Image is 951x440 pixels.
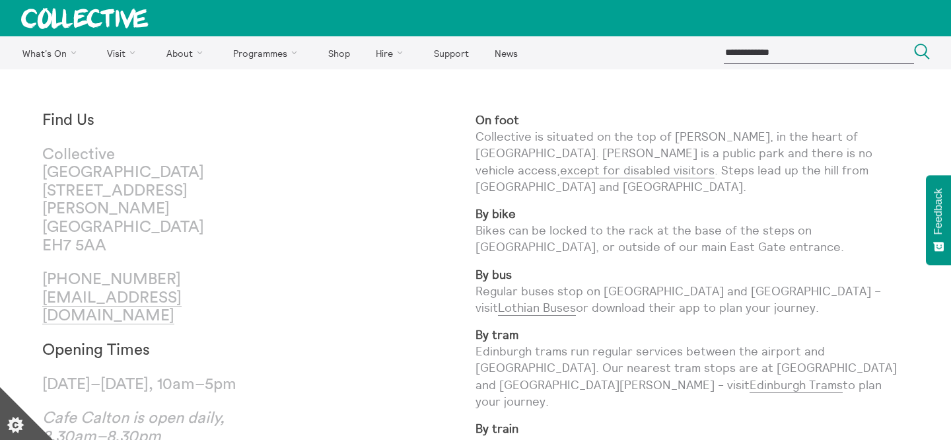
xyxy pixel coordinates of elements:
[933,188,944,235] span: Feedback
[155,36,219,69] a: About
[42,376,259,394] p: [DATE]–[DATE], 10am–5pm
[365,36,420,69] a: Hire
[11,36,93,69] a: What's On
[316,36,361,69] a: Shop
[422,36,480,69] a: Support
[42,271,259,326] p: [PHONE_NUMBER]
[96,36,153,69] a: Visit
[475,112,909,195] p: Collective is situated on the top of [PERSON_NAME], in the heart of [GEOGRAPHIC_DATA]. [PERSON_NA...
[498,300,576,316] a: Lothian Buses
[222,36,314,69] a: Programmes
[475,421,518,436] strong: By train
[483,36,529,69] a: News
[475,112,519,128] strong: On foot
[475,205,909,256] p: Bikes can be locked to the rack at the base of the steps on [GEOGRAPHIC_DATA], or outside of our ...
[750,377,843,393] a: Edinburgh Trams
[42,290,182,325] a: [EMAIL_ADDRESS][DOMAIN_NAME]
[475,266,909,316] p: Regular buses stop on [GEOGRAPHIC_DATA] and [GEOGRAPHIC_DATA] – visit or download their app to pl...
[42,146,259,256] p: Collective [GEOGRAPHIC_DATA] [STREET_ADDRESS][PERSON_NAME] [GEOGRAPHIC_DATA] EH7 5AA
[42,342,150,358] strong: Opening Times
[475,267,512,282] strong: By bus
[475,326,909,410] p: Edinburgh trams run regular services between the airport and [GEOGRAPHIC_DATA]. Our nearest tram ...
[560,163,715,178] a: except for disabled visitors
[42,112,94,128] strong: Find Us
[926,175,951,265] button: Feedback - Show survey
[475,327,518,342] strong: By tram
[475,206,516,221] strong: By bike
